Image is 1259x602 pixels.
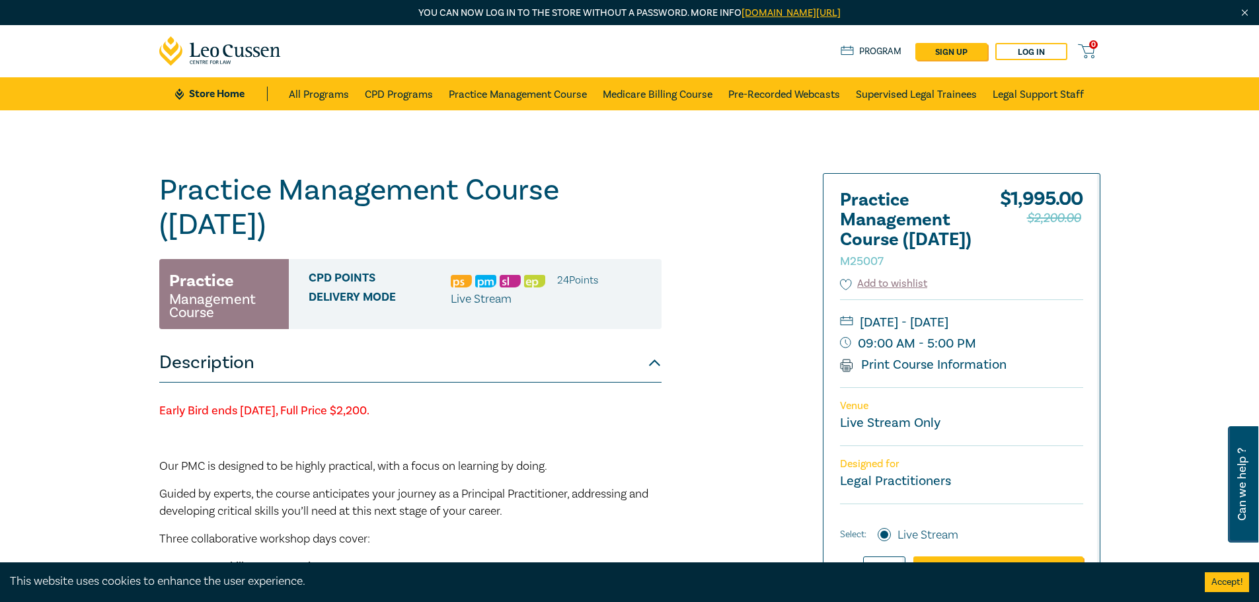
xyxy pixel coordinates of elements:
input: 1 [863,556,905,582]
button: Accept cookies [1205,572,1249,592]
img: Professional Skills [451,275,472,287]
span: Select: [840,527,866,542]
img: Close [1239,7,1250,19]
a: Live Stream Only [840,414,940,432]
h2: Practice Management Course ([DATE]) [840,190,985,270]
a: Practice Management Course [449,77,587,110]
a: Supervised Legal Trainees [856,77,977,110]
strong: Day 1 – Your Skills, Your Practice [159,559,323,574]
span: Our PMC is designed to be highly practical, with a focus on learning by doing. [159,459,547,474]
img: Practice Management & Business Skills [475,275,496,287]
li: 24 Point s [557,272,598,289]
button: Description [159,343,662,383]
img: Ethics & Professional Responsibility [524,275,545,287]
a: Program [841,44,902,59]
h1: Practice Management Course ([DATE]) [159,173,662,242]
a: CPD Programs [365,77,433,110]
small: [DATE] - [DATE] [840,312,1083,333]
small: Management Course [169,293,279,319]
span: Can we help ? [1236,434,1248,535]
strong: Early Bird ends [DATE], Full Price $2,200. [159,403,369,418]
a: Print Course Information [840,356,1007,373]
a: All Programs [289,77,349,110]
small: Legal Practitioners [840,472,951,490]
small: 09:00 AM - 5:00 PM [840,333,1083,354]
a: Store Home [175,87,267,101]
a: sign up [915,43,987,60]
label: Live Stream [897,527,958,544]
a: Log in [995,43,1067,60]
div: $ 1,995.00 [1000,190,1083,276]
span: $2,200.00 [1027,207,1081,229]
a: Medicare Billing Course [603,77,712,110]
a: [DOMAIN_NAME][URL] [742,7,841,19]
a: Legal Support Staff [993,77,1084,110]
span: Three collaborative workshop days cover: [159,531,370,546]
small: M25007 [840,254,884,269]
span: Live Stream [451,291,512,307]
h3: Practice [169,269,234,293]
span: 0 [1089,40,1098,49]
span: Guided by experts, the course anticipates your journey as a Principal Practitioner, addressing an... [159,486,648,519]
span: Delivery Mode [309,291,451,308]
p: You can now log in to the store without a password. More info [159,6,1100,20]
div: This website uses cookies to enhance the user experience. [10,573,1185,590]
img: Substantive Law [500,275,521,287]
button: Add to wishlist [840,276,928,291]
a: Pre-Recorded Webcasts [728,77,840,110]
span: CPD Points [309,272,451,289]
p: Designed for [840,458,1083,470]
a: Add to Cart [913,556,1083,582]
p: Venue [840,400,1083,412]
